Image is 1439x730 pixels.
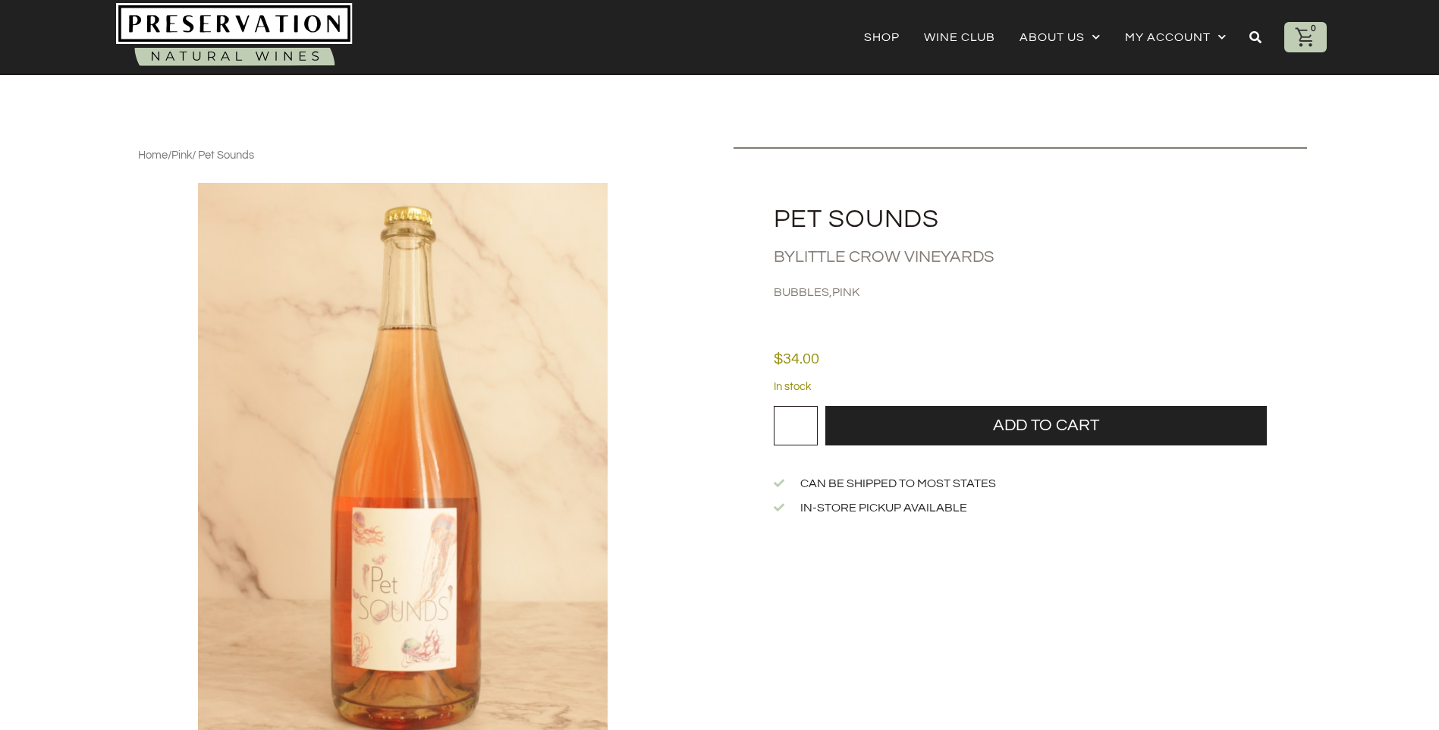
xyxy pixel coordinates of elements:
[825,406,1267,445] button: Add to cart
[774,351,819,367] bdi: 34.00
[796,499,967,516] span: In-store Pickup Available
[774,406,818,445] input: Product quantity
[1125,27,1227,48] a: My account
[774,379,1267,395] p: In stock
[138,147,254,164] nav: Breadcrumb
[1020,27,1101,48] a: About Us
[924,27,995,48] a: Wine Club
[795,248,994,266] a: Little Crow Vineyards
[774,351,783,367] span: $
[171,149,192,161] a: Pink
[774,475,1267,492] a: Can be shipped to most states
[774,247,1306,267] h2: By
[796,475,996,492] span: Can be shipped to most states
[1307,22,1321,36] div: 0
[864,27,900,48] a: Shop
[832,286,859,298] a: Pink
[864,27,1227,48] nav: Menu
[774,282,1306,302] h2: ,
[774,286,829,298] a: Bubbles
[774,206,1306,232] h2: Pet Sounds
[116,3,353,71] img: Natural-organic-biodynamic-wine
[138,149,168,161] a: Home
